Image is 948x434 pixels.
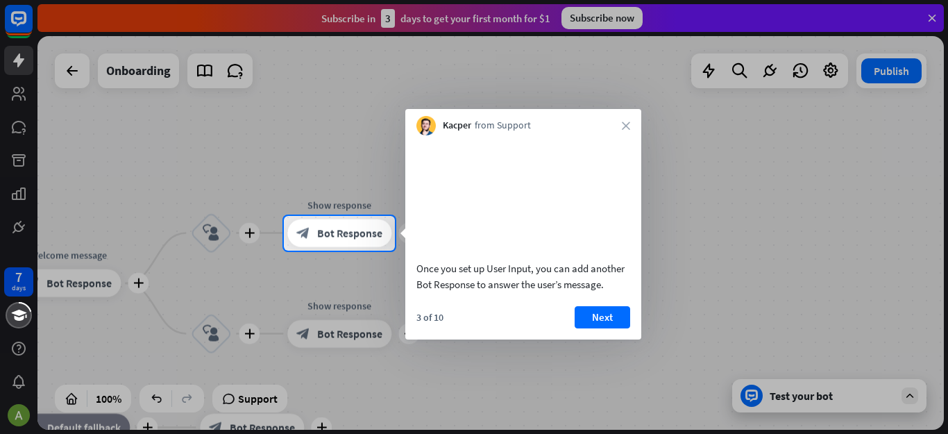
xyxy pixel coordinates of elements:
[443,119,471,133] span: Kacper
[416,260,630,292] div: Once you set up User Input, you can add another Bot Response to answer the user’s message.
[575,306,630,328] button: Next
[622,122,630,130] i: close
[475,119,531,133] span: from Support
[416,311,443,324] div: 3 of 10
[11,6,53,47] button: Open LiveChat chat widget
[296,226,310,240] i: block_bot_response
[317,226,382,240] span: Bot Response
